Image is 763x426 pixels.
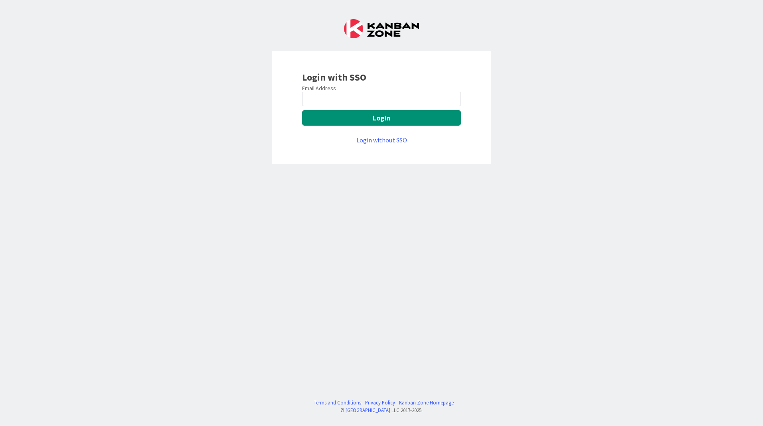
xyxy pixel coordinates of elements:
a: Privacy Policy [365,399,395,406]
label: Email Address [302,85,336,92]
a: [GEOGRAPHIC_DATA] [346,407,390,413]
keeper-lock: Open Keeper Popup [447,94,457,104]
a: Terms and Conditions [314,399,361,406]
img: Kanban Zone [344,19,419,38]
b: Login with SSO [302,71,366,83]
div: © LLC 2017- 2025 . [310,406,454,414]
a: Login without SSO [356,136,407,144]
a: Kanban Zone Homepage [399,399,454,406]
button: Login [302,110,461,126]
